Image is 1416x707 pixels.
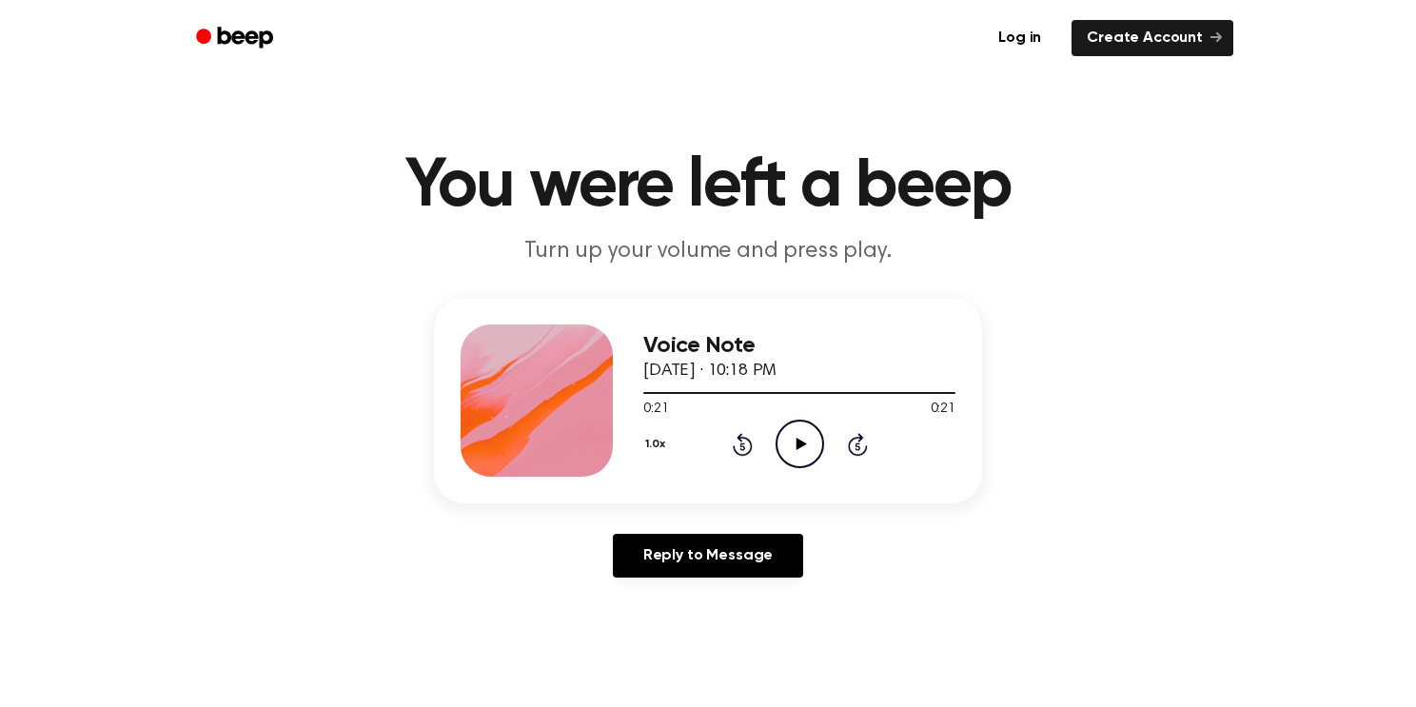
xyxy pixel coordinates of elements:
button: 1.0x [643,428,672,461]
span: [DATE] · 10:18 PM [643,363,777,380]
a: Log in [979,16,1060,60]
p: Turn up your volume and press play. [343,236,1073,267]
h3: Voice Note [643,333,955,359]
a: Create Account [1072,20,1233,56]
span: 0:21 [931,400,955,420]
h1: You were left a beep [221,152,1195,221]
a: Beep [183,20,290,57]
span: 0:21 [643,400,668,420]
a: Reply to Message [613,534,803,578]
